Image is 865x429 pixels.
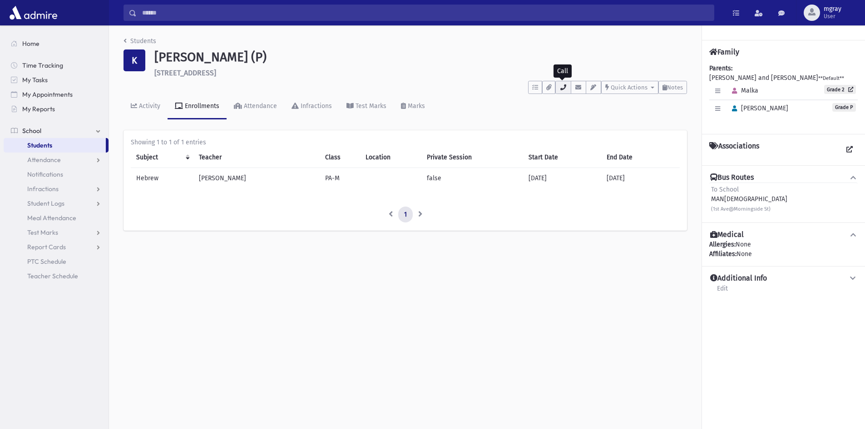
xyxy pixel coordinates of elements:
span: Quick Actions [611,84,648,91]
a: Activity [124,94,168,119]
div: Test Marks [354,102,386,110]
div: Call [554,64,572,78]
h4: Bus Routes [710,173,754,182]
span: Students [27,141,52,149]
span: Report Cards [27,243,66,251]
span: My Reports [22,105,55,113]
button: Additional Info [709,274,858,283]
a: My Appointments [4,87,109,102]
a: My Reports [4,102,109,116]
span: Grade P [832,103,856,112]
span: Time Tracking [22,61,63,69]
a: Test Marks [4,225,109,240]
a: Students [4,138,106,153]
h6: [STREET_ADDRESS] [154,69,687,77]
td: Hebrew [131,168,193,188]
a: Test Marks [339,94,394,119]
button: Bus Routes [709,173,858,182]
span: Notes [667,84,683,91]
nav: breadcrumb [124,36,156,49]
small: (1st Ave@Morningside St) [711,206,771,212]
span: Malka [728,87,758,94]
span: PTC Schedule [27,257,66,266]
a: Infractions [4,182,109,196]
span: Test Marks [27,228,58,237]
div: MAN[DEMOGRAPHIC_DATA] [711,185,787,213]
div: None [709,249,858,259]
div: Activity [137,102,160,110]
a: Meal Attendance [4,211,109,225]
span: Teacher Schedule [27,272,78,280]
a: View all Associations [841,142,858,158]
th: Class [320,147,360,168]
span: Attendance [27,156,61,164]
div: Marks [406,102,425,110]
td: [DATE] [523,168,601,188]
div: None [709,240,858,259]
h4: Associations [709,142,759,158]
h4: Family [709,48,739,56]
b: Allergies: [709,241,736,248]
a: Attendance [4,153,109,167]
th: Location [360,147,421,168]
span: School [22,127,41,135]
h4: Additional Info [710,274,767,283]
a: 1 [398,207,413,223]
button: Quick Actions [601,81,658,94]
div: K [124,49,145,71]
a: Time Tracking [4,58,109,73]
span: [PERSON_NAME] [728,104,788,112]
a: Students [124,37,156,45]
span: My Tasks [22,76,48,84]
span: Meal Attendance [27,214,76,222]
div: Infractions [299,102,332,110]
th: Subject [131,147,193,168]
a: PTC Schedule [4,254,109,269]
a: Marks [394,94,432,119]
a: Report Cards [4,240,109,254]
b: Parents: [709,64,732,72]
div: Attendance [242,102,277,110]
a: Grade 2 [824,85,856,94]
th: Start Date [523,147,601,168]
a: Enrollments [168,94,227,119]
span: To School [711,186,739,193]
h1: [PERSON_NAME] (P) [154,49,687,65]
a: My Tasks [4,73,109,87]
span: Home [22,39,40,48]
span: mgray [824,5,841,13]
span: Infractions [27,185,59,193]
span: User [824,13,841,20]
span: Student Logs [27,199,64,207]
a: Notifications [4,167,109,182]
img: AdmirePro [7,4,59,22]
div: Enrollments [183,102,219,110]
input: Search [137,5,714,21]
b: Affiliates: [709,250,736,258]
button: Medical [709,230,858,240]
td: PA-M [320,168,360,188]
a: Home [4,36,109,51]
span: My Appointments [22,90,73,99]
td: false [421,168,523,188]
div: Showing 1 to 1 of 1 entries [131,138,680,147]
a: Infractions [284,94,339,119]
button: Notes [658,81,687,94]
a: Attendance [227,94,284,119]
span: Notifications [27,170,63,178]
a: School [4,123,109,138]
a: Edit [717,283,728,300]
th: Teacher [193,147,320,168]
div: [PERSON_NAME] and [PERSON_NAME] [709,64,858,127]
a: Student Logs [4,196,109,211]
td: [DATE] [601,168,680,188]
a: Teacher Schedule [4,269,109,283]
th: End Date [601,147,680,168]
td: [PERSON_NAME] [193,168,320,188]
th: Private Session [421,147,523,168]
h4: Medical [710,230,744,240]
